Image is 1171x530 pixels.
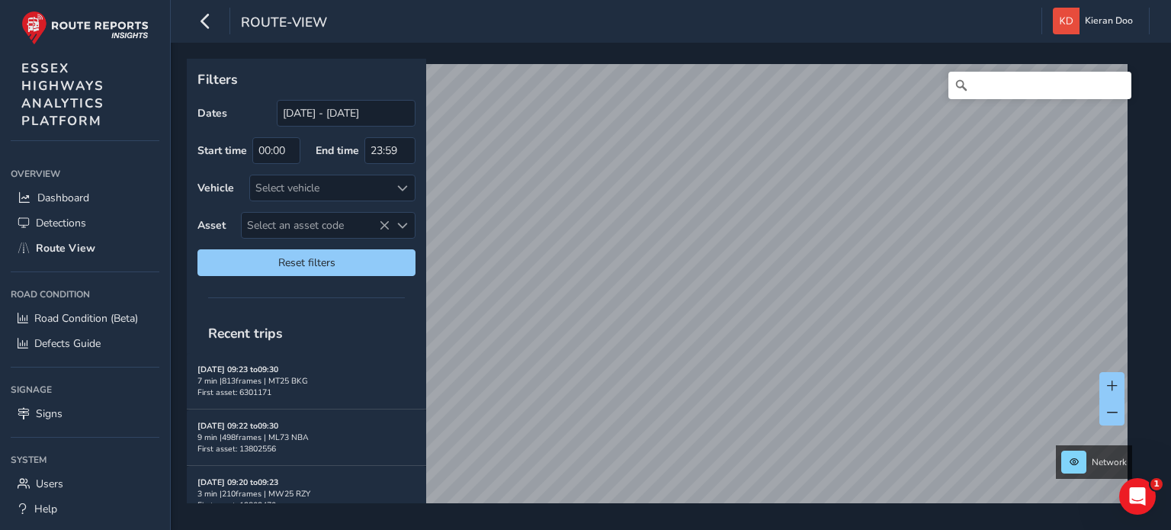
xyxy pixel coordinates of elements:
a: Dashboard [11,185,159,210]
input: Search [948,72,1131,99]
span: Reset filters [209,255,404,270]
label: Dates [197,106,227,120]
a: Defects Guide [11,331,159,356]
div: System [11,448,159,471]
div: Signage [11,378,159,401]
img: rr logo [21,11,149,45]
span: Users [36,477,63,491]
a: Signs [11,401,159,426]
a: Road Condition (Beta) [11,306,159,331]
div: Overview [11,162,159,185]
span: ESSEX HIGHWAYS ANALYTICS PLATFORM [21,59,104,130]
span: Dashboard [37,191,89,205]
strong: [DATE] 09:23 to 09:30 [197,364,278,375]
strong: [DATE] 09:20 to 09:23 [197,477,278,488]
span: Defects Guide [34,336,101,351]
a: Users [11,471,159,496]
div: Select vehicle [250,175,390,201]
strong: [DATE] 09:22 to 09:30 [197,420,278,432]
a: Route View [11,236,159,261]
span: Route View [36,241,95,255]
div: 9 min | 498 frames | ML73 NBA [197,432,415,443]
label: Asset [197,218,226,233]
label: Start time [197,143,247,158]
span: Signs [36,406,63,421]
span: route-view [241,13,327,34]
div: 3 min | 210 frames | MW25 RZY [197,488,415,499]
span: First asset: 6301171 [197,387,271,398]
span: Detections [36,216,86,230]
span: Network [1092,456,1127,468]
span: 1 [1150,478,1163,490]
button: Kieran Doo [1053,8,1138,34]
div: Road Condition [11,283,159,306]
div: Select an asset code [390,213,415,238]
span: Road Condition (Beta) [34,311,138,326]
div: 7 min | 813 frames | MT25 BKG [197,375,415,387]
span: Select an asset code [242,213,390,238]
a: Detections [11,210,159,236]
span: Help [34,502,57,516]
img: diamond-layout [1053,8,1080,34]
a: Help [11,496,159,522]
button: Reset filters [197,249,415,276]
canvas: Map [192,64,1128,521]
label: End time [316,143,359,158]
span: Kieran Doo [1085,8,1133,34]
p: Filters [197,69,415,89]
span: First asset: 13802556 [197,443,276,455]
span: First asset: 13802470 [197,499,276,511]
span: Recent trips [197,313,294,353]
label: Vehicle [197,181,234,195]
iframe: Intercom live chat [1119,478,1156,515]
